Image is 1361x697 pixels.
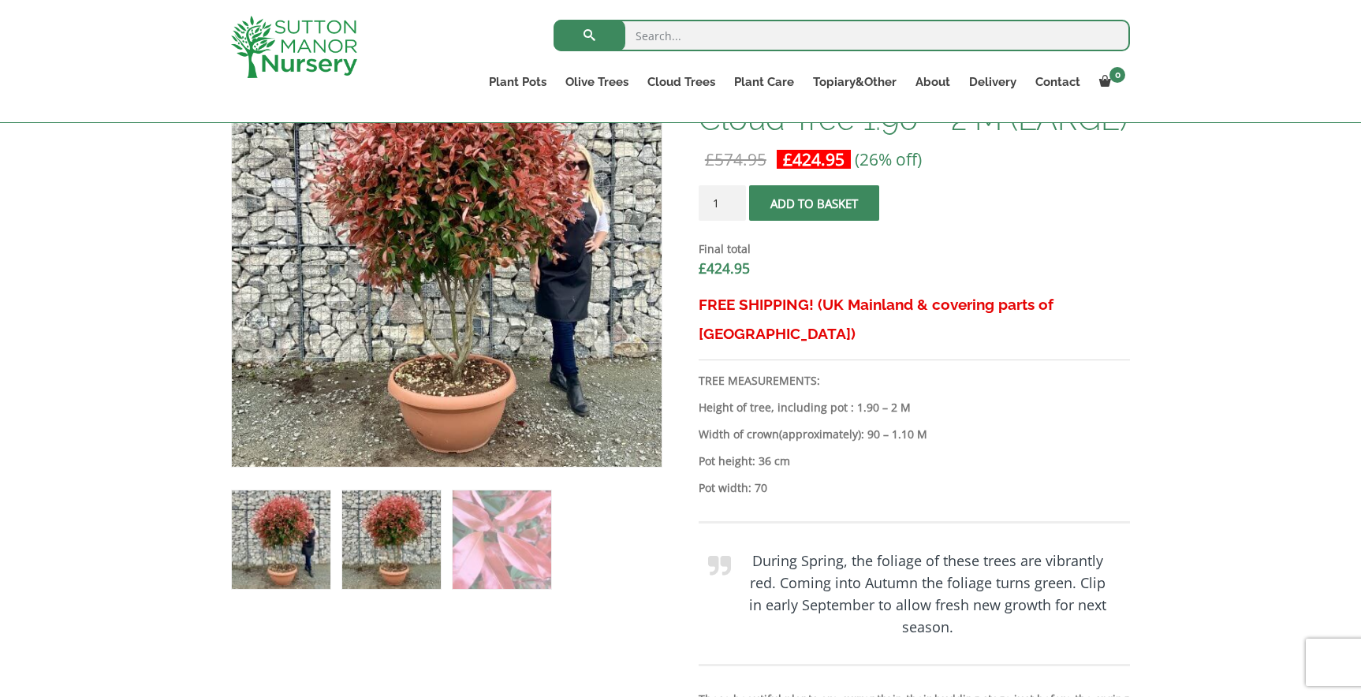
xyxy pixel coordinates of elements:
img: Photinia Red Robin Floating Cloud Tree 1.90 - 2 M (LARGE) - Image 2 [342,490,441,589]
input: Search... [554,20,1130,51]
a: 0 [1090,71,1130,93]
bdi: 424.95 [699,259,750,278]
input: Product quantity [699,185,746,221]
b: (approximately) [779,427,861,442]
a: About [906,71,960,93]
span: (26% off) [855,148,922,170]
b: During Spring, the foliage of these trees are vibrantly red. Coming into Autumn the foliage turns... [749,551,1106,636]
strong: Pot width: 70 [699,480,767,495]
span: £ [705,148,714,170]
a: Olive Trees [556,71,638,93]
bdi: 574.95 [705,148,766,170]
span: 0 [1109,67,1125,83]
img: logo [231,16,357,78]
span: £ [699,259,707,278]
a: Topiary&Other [804,71,906,93]
span: £ [783,148,792,170]
button: Add to basket [749,185,879,221]
a: Plant Care [725,71,804,93]
strong: Pot height: 36 cm [699,453,790,468]
a: Plant Pots [479,71,556,93]
a: Contact [1026,71,1090,93]
strong: Width of crown : 90 – 1.10 M [699,427,927,442]
img: Photinia Red Robin Floating Cloud Tree 1.90 - 2 M (LARGE) - Image 3 [453,490,551,589]
h1: Photinia Red [PERSON_NAME] Floating Cloud Tree 1.90 – 2 M (LARGE) [699,36,1130,136]
dt: Final total [699,240,1130,259]
a: Cloud Trees [638,71,725,93]
b: Height of tree, including pot : 1.90 – 2 M [699,400,911,415]
strong: TREE MEASUREMENTS: [699,373,820,388]
bdi: 424.95 [783,148,845,170]
img: Photinia Red Robin Floating Cloud Tree 1.90 - 2 M (LARGE) [232,490,330,589]
a: Delivery [960,71,1026,93]
h3: FREE SHIPPING! (UK Mainland & covering parts of [GEOGRAPHIC_DATA]) [699,290,1130,348]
